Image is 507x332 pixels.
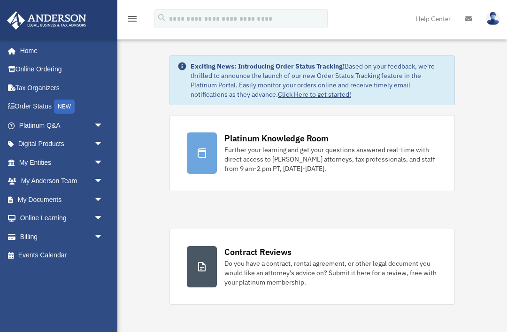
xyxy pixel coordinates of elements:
div: Contract Reviews [224,246,292,258]
a: Platinum Knowledge Room Further your learning and get your questions answered real-time with dire... [169,115,455,191]
a: Tax Organizers [7,78,117,97]
a: Online Learningarrow_drop_down [7,209,117,228]
img: Anderson Advisors Platinum Portal [4,11,89,30]
span: arrow_drop_down [94,190,113,209]
a: Online Ordering [7,60,117,79]
a: My Entitiesarrow_drop_down [7,153,117,172]
i: menu [127,13,138,24]
strong: Exciting News: Introducing Order Status Tracking! [191,62,345,70]
a: Contract Reviews Do you have a contract, rental agreement, or other legal document you would like... [169,229,455,305]
img: User Pic [486,12,500,25]
a: My Documentsarrow_drop_down [7,190,117,209]
span: arrow_drop_down [94,135,113,154]
div: Further your learning and get your questions answered real-time with direct access to [PERSON_NAM... [224,145,438,173]
span: arrow_drop_down [94,227,113,247]
a: Digital Productsarrow_drop_down [7,135,117,154]
span: arrow_drop_down [94,172,113,191]
a: Home [7,41,113,60]
a: Events Calendar [7,246,117,265]
div: NEW [54,100,75,114]
span: arrow_drop_down [94,209,113,228]
a: Platinum Q&Aarrow_drop_down [7,116,117,135]
i: search [157,13,167,23]
span: arrow_drop_down [94,116,113,135]
div: Platinum Knowledge Room [224,132,329,144]
a: menu [127,16,138,24]
span: arrow_drop_down [94,153,113,172]
a: Click Here to get started! [278,90,351,99]
div: Do you have a contract, rental agreement, or other legal document you would like an attorney's ad... [224,259,438,287]
a: Order StatusNEW [7,97,117,116]
a: Billingarrow_drop_down [7,227,117,246]
a: My Anderson Teamarrow_drop_down [7,172,117,191]
div: Based on your feedback, we're thrilled to announce the launch of our new Order Status Tracking fe... [191,62,447,99]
